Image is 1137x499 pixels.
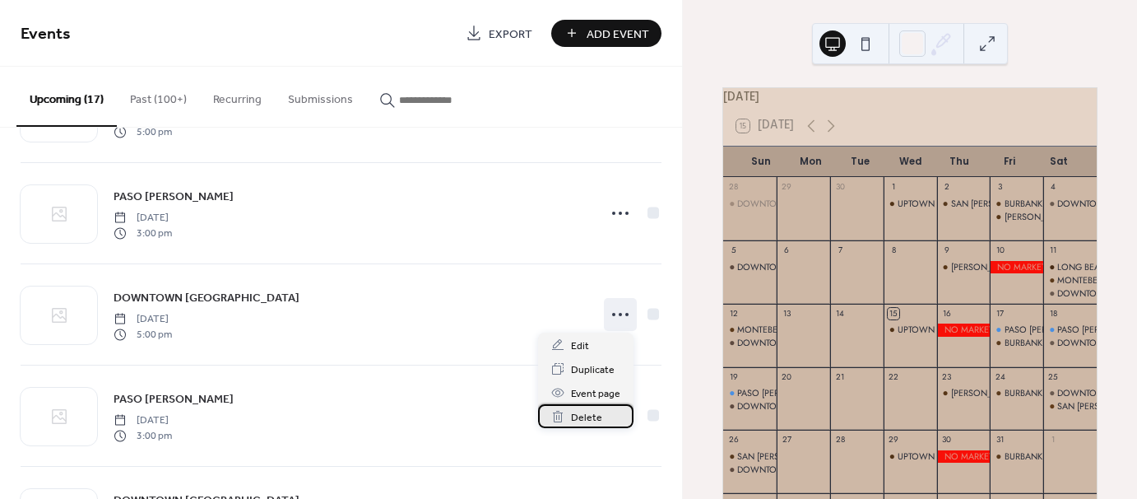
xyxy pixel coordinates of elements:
[995,182,1006,194] div: 3
[941,435,953,446] div: 30
[453,20,545,47] a: Export
[1043,337,1097,349] div: DOWNTOWN BURBANK
[728,371,740,383] div: 19
[114,389,234,408] a: PASO [PERSON_NAME]
[888,435,899,446] div: 29
[937,198,991,210] div: SAN PEDRO
[723,261,777,273] div: DOWNTOWN BURBANK
[737,387,829,399] div: PASO [PERSON_NAME]
[1005,450,1042,463] div: BURBANK
[888,245,899,256] div: 8
[1048,371,1060,383] div: 25
[114,226,172,240] span: 3:00 pm
[114,327,172,342] span: 5:00 pm
[888,371,899,383] div: 22
[888,308,899,319] div: 15
[1048,182,1060,194] div: 4
[990,261,1043,273] div: NO MARKET
[114,288,299,307] a: DOWNTOWN [GEOGRAPHIC_DATA]
[723,450,777,463] div: SAN PEDRO
[995,435,1006,446] div: 31
[1043,198,1097,210] div: DOWNTOWN BURBANK
[941,182,953,194] div: 2
[884,324,937,336] div: UPTOWN WHITTIER
[723,88,1097,106] div: [DATE]
[884,198,937,210] div: UPTOWN WHITTIER
[1043,287,1097,300] div: DOWNTOWN BURBANK
[551,20,661,47] button: Add Event
[990,198,1043,210] div: BURBANK
[114,187,234,206] a: PASO [PERSON_NAME]
[834,182,846,194] div: 30
[898,198,976,210] div: UPTOWN WHITTIER
[781,182,792,194] div: 29
[1043,324,1097,336] div: PASO ROBLES
[1057,274,1113,287] div: MONTEBELLO
[728,435,740,446] div: 26
[587,26,649,43] span: Add Event
[275,67,366,125] button: Submissions
[836,147,885,178] div: Tue
[737,337,879,349] div: DOWNTOWN [GEOGRAPHIC_DATA]
[1043,261,1097,273] div: LONG BEACH - THE HANGAR
[937,387,991,399] div: DOWNEY
[884,450,937,463] div: UPTOWN WHITTIER
[990,337,1043,349] div: BURBANK
[1043,387,1097,399] div: DOWNTOWN BURBANK
[990,387,1043,399] div: BURBANK
[728,182,740,194] div: 28
[898,324,976,336] div: UPTOWN WHITTIER
[723,337,777,349] div: DOWNTOWN BURBANK
[995,245,1006,256] div: 10
[781,435,792,446] div: 27
[990,324,1043,336] div: PASO ROBLES
[728,245,740,256] div: 5
[21,18,71,50] span: Events
[736,147,786,178] div: Sun
[571,361,615,379] span: Duplicate
[834,435,846,446] div: 28
[16,67,117,127] button: Upcoming (17)
[951,261,1019,273] div: [PERSON_NAME]
[834,308,846,319] div: 14
[1043,274,1097,287] div: MONTEBELLO
[571,409,602,427] span: Delete
[114,391,234,408] span: PASO [PERSON_NAME]
[781,308,792,319] div: 13
[995,308,1006,319] div: 17
[937,324,991,336] div: NO MARKET
[834,245,846,256] div: 7
[935,147,984,178] div: Thu
[951,387,1019,399] div: [PERSON_NAME]
[984,147,1033,178] div: Fri
[117,67,200,125] button: Past (100+)
[941,245,953,256] div: 9
[114,189,234,206] span: PASO [PERSON_NAME]
[1005,198,1042,210] div: BURBANK
[937,450,991,463] div: NO MARKET
[1048,245,1060,256] div: 11
[898,450,976,463] div: UPTOWN WHITTIER
[1034,147,1084,178] div: Sat
[888,182,899,194] div: 1
[114,290,299,307] span: DOWNTOWN [GEOGRAPHIC_DATA]
[937,261,991,273] div: DOWNEY
[786,147,835,178] div: Mon
[737,261,879,273] div: DOWNTOWN [GEOGRAPHIC_DATA]
[723,387,777,399] div: PASO ROBLES
[737,324,793,336] div: MONTEBELLO
[781,245,792,256] div: 6
[114,312,172,327] span: [DATE]
[571,338,589,355] span: Edit
[723,464,777,476] div: DOWNTOWN BURBANK
[114,211,172,226] span: [DATE]
[941,308,953,319] div: 16
[1043,400,1097,413] div: SAN FERNANDO
[723,198,777,210] div: DOWNTOWN BURBANK
[737,400,879,413] div: DOWNTOWN [GEOGRAPHIC_DATA]
[114,428,172,443] span: 3:00 pm
[114,413,172,428] span: [DATE]
[990,450,1043,463] div: BURBANK
[1005,387,1042,399] div: BURBANK
[737,198,879,210] div: DOWNTOWN [GEOGRAPHIC_DATA]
